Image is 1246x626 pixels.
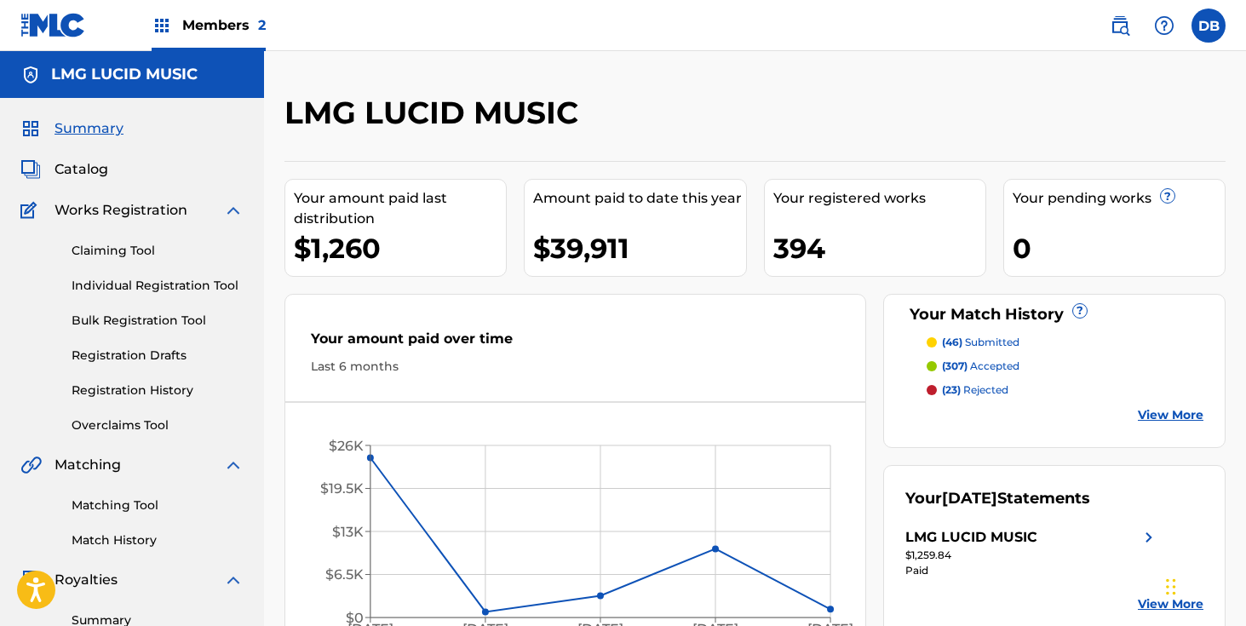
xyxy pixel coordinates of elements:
[72,416,244,434] a: Overclaims Tool
[332,524,364,540] tspan: $13K
[533,188,745,209] div: Amount paid to date this year
[311,358,840,376] div: Last 6 months
[72,242,244,260] a: Claiming Tool
[20,65,41,85] img: Accounts
[72,277,244,295] a: Individual Registration Tool
[905,563,1158,578] div: Paid
[258,17,266,33] span: 2
[905,303,1203,326] div: Your Match History
[773,188,985,209] div: Your registered works
[72,497,244,514] a: Matching Tool
[55,570,118,590] span: Royalties
[942,359,968,372] span: (307)
[1198,391,1246,528] iframe: Resource Center
[942,336,962,348] span: (46)
[72,347,244,365] a: Registration Drafts
[1191,9,1226,43] div: User Menu
[72,382,244,399] a: Registration History
[1147,9,1181,43] div: Help
[329,438,364,454] tspan: $26K
[1138,595,1203,613] a: View More
[942,382,1008,398] p: rejected
[927,382,1203,398] a: (23) rejected
[942,335,1019,350] p: submitted
[1110,15,1130,36] img: search
[533,229,745,267] div: $39,911
[223,200,244,221] img: expand
[1073,304,1087,318] span: ?
[72,531,244,549] a: Match History
[20,118,123,139] a: SummarySummary
[223,570,244,590] img: expand
[942,489,997,508] span: [DATE]
[905,487,1090,510] div: Your Statements
[294,229,506,267] div: $1,260
[905,527,1158,578] a: LMG LUCID MUSICright chevron icon$1,259.84Paid
[942,383,961,396] span: (23)
[1161,544,1246,626] iframe: Chat Widget
[20,455,42,475] img: Matching
[773,229,985,267] div: 394
[55,118,123,139] span: Summary
[927,359,1203,374] a: (307) accepted
[20,159,108,180] a: CatalogCatalog
[51,65,198,84] h5: LMG LUCID MUSIC
[1138,406,1203,424] a: View More
[1103,9,1137,43] a: Public Search
[905,548,1158,563] div: $1,259.84
[20,200,43,221] img: Works Registration
[1154,15,1174,36] img: help
[55,455,121,475] span: Matching
[346,610,364,626] tspan: $0
[942,359,1019,374] p: accepted
[72,312,244,330] a: Bulk Registration Tool
[152,15,172,36] img: Top Rightsholders
[320,480,364,497] tspan: $19.5K
[55,200,187,221] span: Works Registration
[55,159,108,180] span: Catalog
[927,335,1203,350] a: (46) submitted
[1139,527,1159,548] img: right chevron icon
[294,188,506,229] div: Your amount paid last distribution
[20,159,41,180] img: Catalog
[182,15,266,35] span: Members
[284,94,587,132] h2: LMG LUCID MUSIC
[325,566,364,583] tspan: $6.5K
[311,329,840,358] div: Your amount paid over time
[20,118,41,139] img: Summary
[1166,561,1176,612] div: Drag
[905,527,1037,548] div: LMG LUCID MUSIC
[20,570,41,590] img: Royalties
[1013,229,1225,267] div: 0
[1013,188,1225,209] div: Your pending works
[223,455,244,475] img: expand
[20,13,86,37] img: MLC Logo
[1161,189,1174,203] span: ?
